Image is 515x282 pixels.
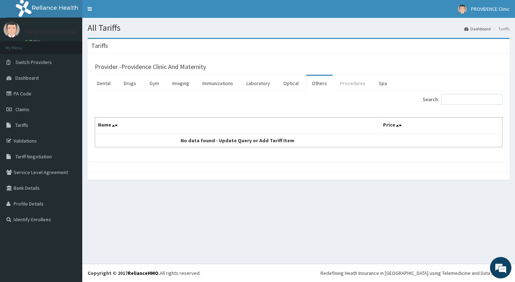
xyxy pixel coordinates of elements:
h3: Provider - Providence Clinic And Maternity [95,64,206,70]
input: Search: [441,94,502,105]
h1: All Tariffs [88,23,510,33]
a: Dental [91,76,116,91]
span: Claims [15,106,29,113]
a: Procedures [334,76,371,91]
a: Imaging [167,76,195,91]
a: Laboratory [241,76,276,91]
label: Search: [423,94,502,105]
h3: Tariffs [91,43,108,49]
img: User Image [4,21,20,38]
span: Dashboard [15,75,39,81]
a: Spa [373,76,393,91]
span: Switch Providers [15,59,52,65]
p: PROVIDENCE Clinic [25,29,77,35]
th: Price [380,118,502,134]
td: No data found - Update Query or Add Tariff Item [95,134,380,147]
div: Redefining Heath Insurance in [GEOGRAPHIC_DATA] using Telemedicine and Data Science! [320,269,510,277]
a: Dashboard [464,26,491,32]
a: RelianceHMO [128,270,158,276]
li: Tariffs [491,26,510,32]
strong: Copyright © 2017 . [88,270,160,276]
a: Online [25,39,42,44]
a: Gym [144,76,165,91]
span: Tariffs [15,122,28,128]
span: PROVIDENCE Clinic [471,6,510,12]
span: Tariff Negotiation [15,153,52,160]
footer: All rights reserved. [82,264,515,282]
th: Name [95,118,380,134]
a: Drugs [118,76,142,91]
a: Optical [278,76,304,91]
a: Immunizations [197,76,239,91]
img: User Image [458,5,467,14]
a: Others [306,76,333,91]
